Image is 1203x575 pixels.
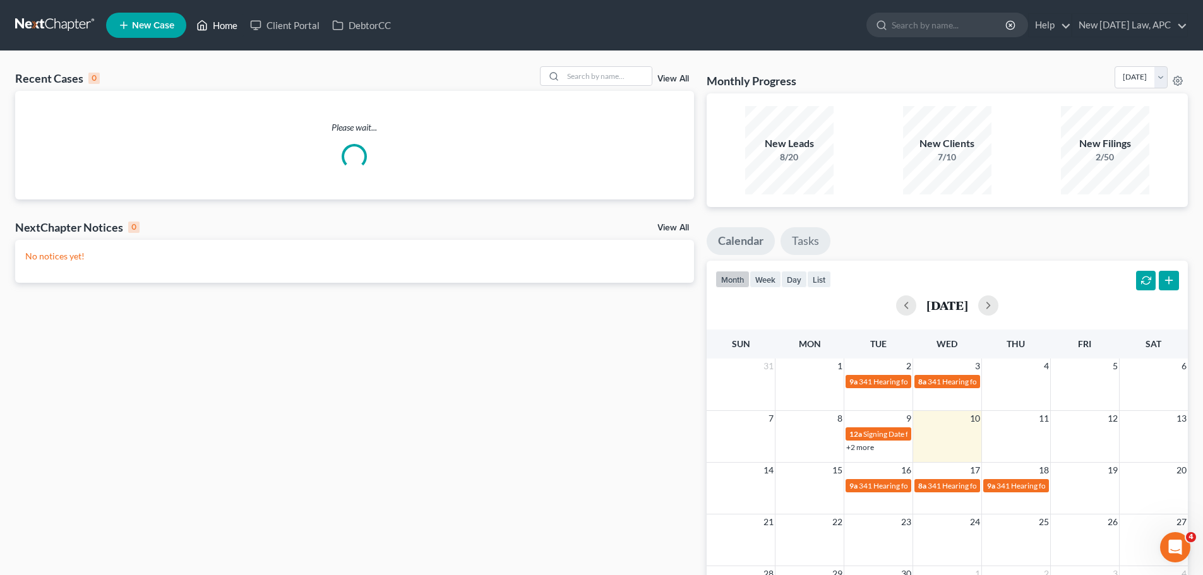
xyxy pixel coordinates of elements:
[88,73,100,84] div: 0
[900,463,913,478] span: 16
[657,74,689,83] a: View All
[1111,359,1119,374] span: 5
[918,377,926,386] span: 8a
[1180,359,1188,374] span: 6
[836,359,844,374] span: 1
[1106,411,1119,426] span: 12
[863,429,976,439] span: Signing Date for [PERSON_NAME]
[1029,14,1071,37] a: Help
[1007,338,1025,349] span: Thu
[905,411,913,426] span: 9
[937,338,957,349] span: Wed
[926,299,968,312] h2: [DATE]
[903,151,991,163] div: 7/10
[905,359,913,374] span: 2
[1038,514,1050,530] span: 25
[918,481,926,490] span: 8a
[1160,532,1190,562] iframe: Intercom live chat
[969,514,981,530] span: 24
[15,71,100,86] div: Recent Cases
[1061,151,1149,163] div: 2/50
[1186,532,1196,542] span: 4
[745,151,834,163] div: 8/20
[1072,14,1187,37] a: New [DATE] Law, APC
[1175,463,1188,478] span: 20
[25,250,684,263] p: No notices yet!
[849,481,858,490] span: 9a
[831,463,844,478] span: 15
[132,21,174,30] span: New Case
[969,411,981,426] span: 10
[849,377,858,386] span: 9a
[859,481,1039,490] span: 341 Hearing for [PERSON_NAME] & [PERSON_NAME]
[190,14,244,37] a: Home
[563,67,652,85] input: Search by name...
[732,338,750,349] span: Sun
[15,220,140,235] div: NextChapter Notices
[997,481,1176,490] span: 341 Hearing for [PERSON_NAME] & [PERSON_NAME]
[1106,463,1119,478] span: 19
[715,271,750,288] button: month
[767,411,775,426] span: 7
[928,481,1041,490] span: 341 Hearing for [PERSON_NAME]
[128,222,140,233] div: 0
[1038,463,1050,478] span: 18
[846,442,874,452] a: +2 more
[781,227,830,255] a: Tasks
[1175,411,1188,426] span: 13
[762,514,775,530] span: 21
[1038,411,1050,426] span: 11
[903,136,991,151] div: New Clients
[831,514,844,530] span: 22
[974,359,981,374] span: 3
[836,411,844,426] span: 8
[870,338,887,349] span: Tue
[969,463,981,478] span: 17
[244,14,326,37] a: Client Portal
[1078,338,1091,349] span: Fri
[1061,136,1149,151] div: New Filings
[1106,514,1119,530] span: 26
[657,223,689,232] a: View All
[762,463,775,478] span: 14
[1043,359,1050,374] span: 4
[892,13,1007,37] input: Search by name...
[762,359,775,374] span: 31
[799,338,821,349] span: Mon
[1146,338,1161,349] span: Sat
[987,481,995,490] span: 9a
[859,377,972,386] span: 341 Hearing for [PERSON_NAME]
[781,271,807,288] button: day
[900,514,913,530] span: 23
[745,136,834,151] div: New Leads
[849,429,862,439] span: 12a
[15,121,694,134] p: Please wait...
[326,14,397,37] a: DebtorCC
[807,271,831,288] button: list
[707,73,796,88] h3: Monthly Progress
[1175,514,1188,530] span: 27
[707,227,775,255] a: Calendar
[928,377,1041,386] span: 341 Hearing for [PERSON_NAME]
[750,271,781,288] button: week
